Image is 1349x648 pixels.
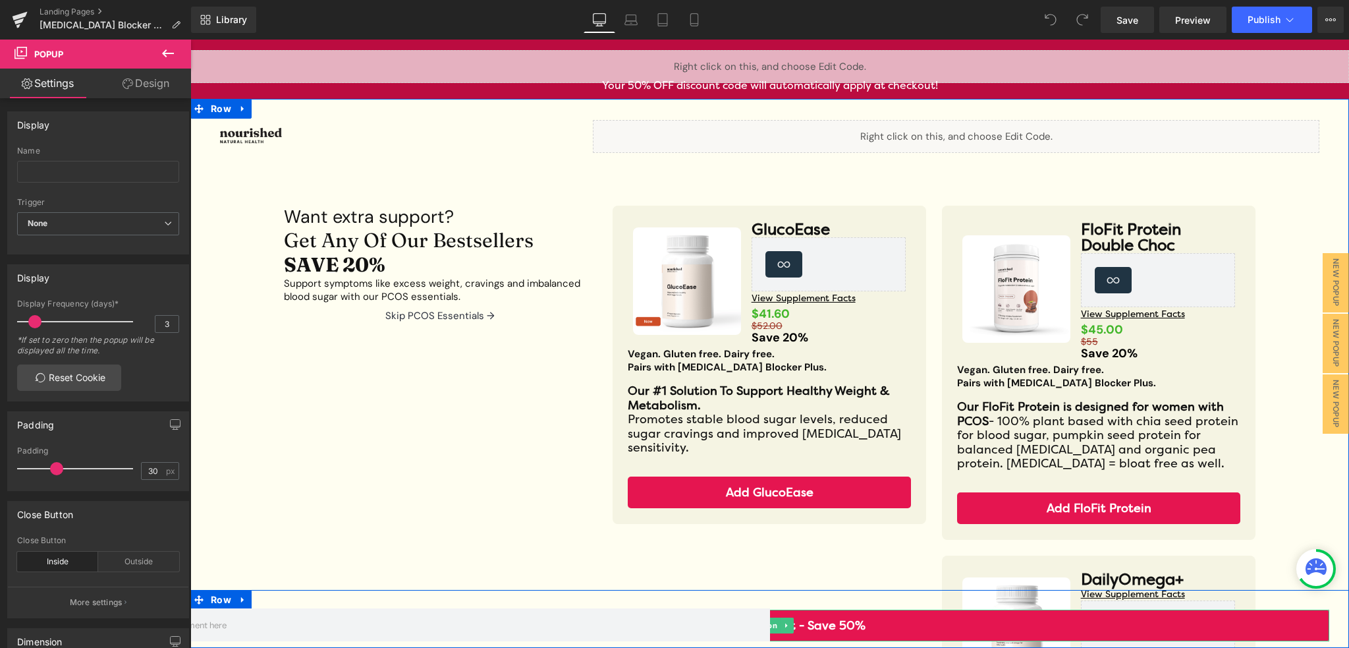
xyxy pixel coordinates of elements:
[437,321,636,334] strong: Pairs with [MEDICAL_DATA] Blocker Plus.
[94,189,407,213] h1: Get Any Of Our Bestsellers
[8,587,188,618] button: More settings
[891,282,933,298] strong: $45.00
[767,361,1050,432] p: - 100% plant based with chia seed protein for blood sugar, pumpkin seed protein for balanced [MED...
[17,446,179,456] div: Padding
[17,552,98,572] div: Inside
[1116,13,1138,27] span: Save
[28,218,48,228] b: None
[17,299,179,309] div: Display Frequency (days)*
[34,49,63,59] span: Popup
[443,188,550,295] img: GlucoEase
[195,272,304,281] span: Skip PCOS Essentials →
[772,196,879,303] img: FloFit Protein
[17,112,49,131] div: Display
[17,412,54,430] div: Padding
[767,324,914,337] strong: Vegan. Gluten free. Dairy free.
[191,7,256,33] a: New Library
[1159,7,1226,33] a: Preview
[216,14,247,26] span: Library
[40,20,166,30] span: [MEDICAL_DATA] Blocker Plus - Bonus Page
[891,532,1045,548] h3: DailyOmega+
[70,597,123,608] p: More settings
[647,7,678,33] a: Tablet
[767,360,1033,389] strong: Our FloFit Protein is designed for women with PCOS
[1175,13,1211,27] span: Preview
[437,308,584,321] strong: Vegan. Gluten free. Dairy free.
[98,69,194,98] a: Design
[561,266,599,282] strong: $41.60
[94,173,407,182] h5: Want extra support?
[678,7,710,33] a: Mobile
[437,437,721,469] a: Add GlucoEase
[17,198,179,207] div: Trigger
[1317,7,1344,33] button: More
[1132,214,1159,273] span: New Popup
[891,296,908,308] s: $55
[17,365,121,391] a: Reset Cookie
[437,372,711,415] span: Promotes stable blood sugar levels, reduced sugar cravings and improved [MEDICAL_DATA] sensitivity.
[166,467,177,475] span: px
[44,59,61,79] a: Expand / Collapse
[561,254,665,264] a: View Supplement Facts
[615,7,647,33] a: Laptop
[98,552,179,572] div: Outside
[767,453,1050,485] a: Add FloFit Protein
[94,237,407,264] p: Support symptoms like excess weight, cravings and imbalanced blood sugar with our PCOS essentials.
[1132,274,1159,334] span: New Popup
[17,502,73,520] div: Close Button
[1069,7,1095,33] button: Redo
[561,280,592,292] s: $52.00
[177,264,322,289] a: Skip PCOS Essentials →
[17,629,63,647] div: Dimension
[1037,7,1064,33] button: Undo
[590,578,603,594] a: Expand / Collapse
[17,265,49,283] div: Display
[561,290,618,306] strong: Save 20%
[1132,335,1159,394] span: New Popup
[40,7,191,17] a: Landing Pages
[17,335,179,365] div: *If set to zero then the popup will be displayed all the time.​
[767,337,966,350] strong: Pairs with [MEDICAL_DATA] Blocker Plus.
[891,306,947,322] strong: Save 20%
[772,538,879,645] img: DailyOmega+
[17,59,44,79] span: Row
[17,146,179,156] div: Name
[891,270,995,280] a: View Supplement Facts
[891,182,1045,214] h3: FloFit Protein Double Choc
[561,182,716,198] h3: GlucoEase
[584,7,615,33] a: Desktop
[94,213,195,237] strong: SAVE 20%
[1232,7,1312,33] button: Publish
[17,536,179,545] div: Close Button
[1248,15,1280,25] span: Publish
[437,344,699,373] strong: Our #1 Solution To Support Healthy Weight & Metabolism.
